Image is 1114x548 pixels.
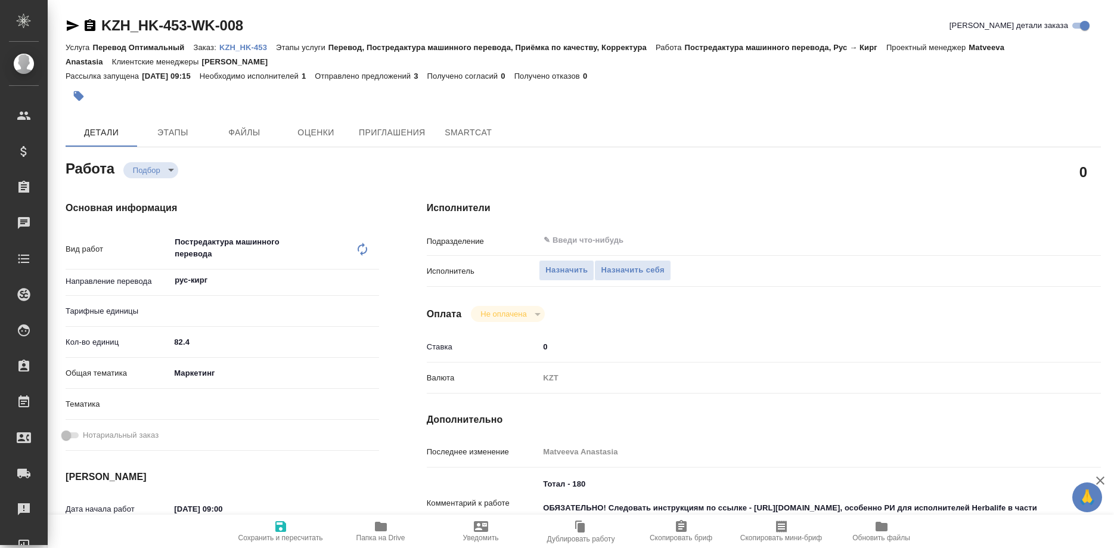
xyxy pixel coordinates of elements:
[219,42,276,52] a: KZH_HK-453
[427,341,539,353] p: Ставка
[170,333,378,351] input: ✎ Введи что-нибудь
[831,515,932,548] button: Обновить файлы
[539,368,1044,388] div: KZT
[650,534,712,542] span: Скопировать бриф
[949,20,1068,32] span: [PERSON_NAME] детали заказа
[170,500,274,518] input: ✎ Введи что-нибудь
[142,72,200,81] p: [DATE] 09:15
[427,497,539,509] p: Комментарий к работе
[287,125,345,140] span: Оценки
[66,83,92,109] button: Добавить тэг
[1077,485,1097,510] span: 🙏
[542,233,1001,247] input: ✎ Введи что-нибудь
[685,43,886,52] p: Постредактура машинного перевода, Рус → Кирг
[886,43,969,52] p: Проектный менеджер
[112,57,202,66] p: Клиентские менеджеры
[238,534,323,542] span: Сохранить и пересчитать
[66,470,379,484] h4: [PERSON_NAME]
[170,363,378,383] div: Маркетинг
[427,413,1101,427] h4: Дополнительно
[359,125,426,140] span: Приглашения
[66,275,170,287] p: Направление перевода
[471,306,544,322] div: Подбор
[66,43,92,52] p: Услуга
[73,125,130,140] span: Детали
[514,72,583,81] p: Получено отказов
[427,446,539,458] p: Последнее изменение
[1072,482,1102,512] button: 🙏
[463,534,499,542] span: Уведомить
[66,201,379,215] h4: Основная информация
[427,307,462,321] h4: Оплата
[66,72,142,81] p: Рассылка запущена
[201,57,277,66] p: [PERSON_NAME]
[83,18,97,33] button: Скопировать ссылку
[66,18,80,33] button: Скопировать ссылку для ЯМессенджера
[431,515,531,548] button: Уведомить
[373,279,375,281] button: Open
[731,515,831,548] button: Скопировать мини-бриф
[144,125,201,140] span: Этапы
[66,398,170,410] p: Тематика
[170,394,378,414] div: ​
[545,264,588,277] span: Назначить
[193,43,219,52] p: Заказ:
[631,515,731,548] button: Скопировать бриф
[539,260,594,281] button: Назначить
[1038,239,1041,242] button: Open
[539,443,1044,460] input: Пустое поле
[66,243,170,255] p: Вид работ
[66,367,170,379] p: Общая тематика
[123,162,178,178] div: Подбор
[231,515,331,548] button: Сохранить и пересчитать
[427,201,1101,215] h4: Исполнители
[440,125,497,140] span: SmartCat
[66,336,170,348] p: Кол-во единиц
[83,429,159,441] span: Нотариальный заказ
[219,43,276,52] p: KZH_HK-453
[302,72,315,81] p: 1
[414,72,427,81] p: 3
[583,72,596,81] p: 0
[427,72,501,81] p: Получено согласий
[216,125,273,140] span: Файлы
[427,236,539,247] p: Подразделение
[66,157,114,178] h2: Работа
[531,515,631,548] button: Дублировать работу
[66,503,170,515] p: Дата начала работ
[601,264,664,277] span: Назначить себя
[101,17,243,33] a: KZH_HK-453-WK-008
[356,534,405,542] span: Папка на Drive
[656,43,685,52] p: Работа
[200,72,302,81] p: Необходимо исполнителей
[1079,162,1087,182] h2: 0
[328,43,656,52] p: Перевод, Постредактура машинного перевода, Приёмка по качеству, Корректура
[427,372,539,384] p: Валюта
[129,165,164,175] button: Подбор
[315,72,414,81] p: Отправлено предложений
[170,301,378,321] div: ​
[547,535,615,543] span: Дублировать работу
[740,534,822,542] span: Скопировать мини-бриф
[501,72,514,81] p: 0
[477,309,530,319] button: Не оплачена
[594,260,671,281] button: Назначить себя
[852,534,910,542] span: Обновить файлы
[427,265,539,277] p: Исполнитель
[92,43,193,52] p: Перевод Оптимальный
[66,305,170,317] p: Тарифные единицы
[276,43,328,52] p: Этапы услуги
[331,515,431,548] button: Папка на Drive
[539,338,1044,355] input: ✎ Введи что-нибудь
[539,474,1044,530] textarea: Тотал - 180 ОБЯЗАТЕЛЬНО! Следовать инструкциям по ссылке - [URL][DOMAIN_NAME], особенно РИ для ис...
